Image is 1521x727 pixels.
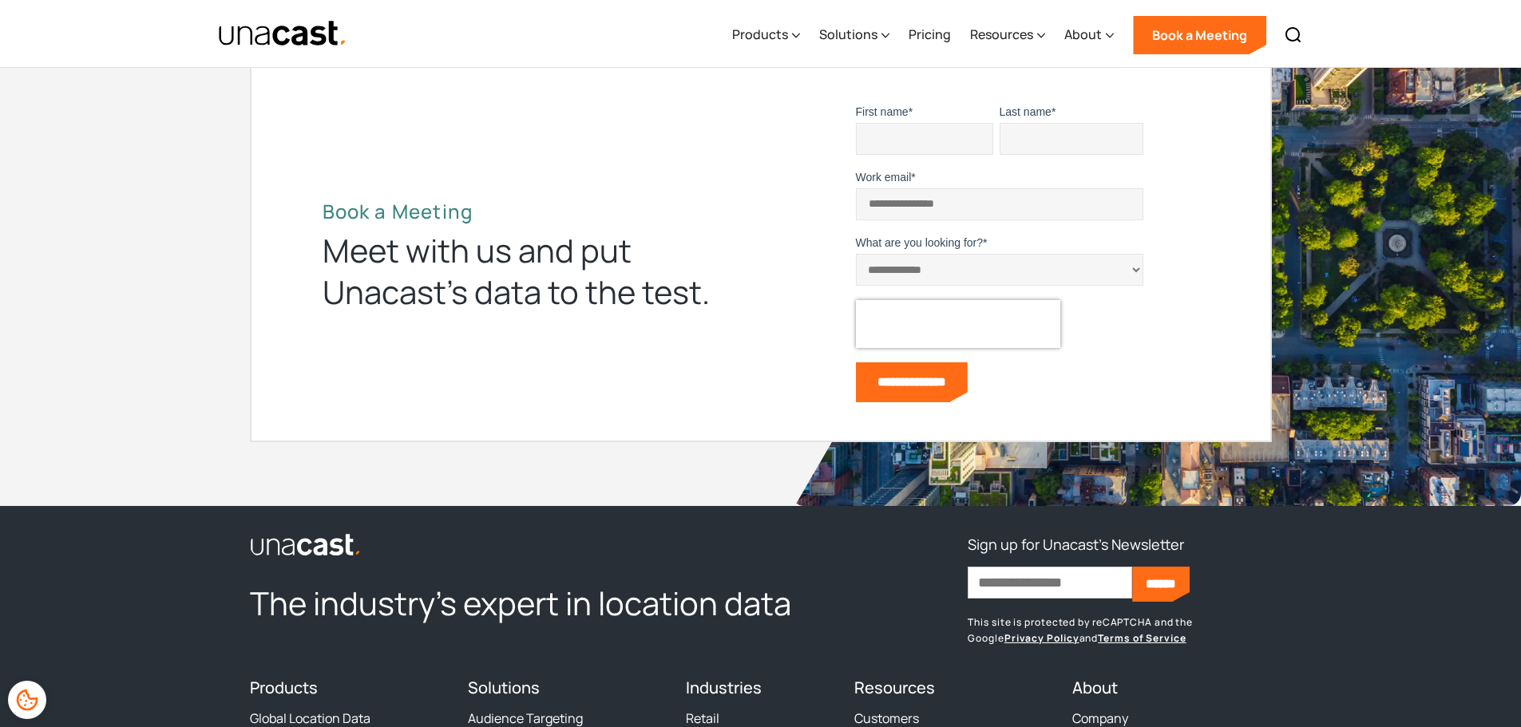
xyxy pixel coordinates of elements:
a: Company [1072,710,1128,726]
h4: Industries [686,678,835,697]
a: Retail [686,710,719,726]
div: Products [732,2,800,68]
div: Solutions [819,2,889,68]
a: Solutions [468,677,540,698]
span: What are you looking for? [856,236,984,249]
div: Cookie Preferences [8,681,46,719]
div: Resources [970,25,1033,44]
p: This site is protected by reCAPTCHA and the Google and [968,614,1271,646]
div: Products [732,25,788,44]
img: Search icon [1284,26,1303,45]
span: Last name [1000,105,1052,118]
a: Book a Meeting [1133,16,1266,54]
span: First name [856,105,909,118]
a: Terms of Service [1098,631,1186,645]
a: Customers [854,710,919,726]
h2: The industry’s expert in location data [250,583,835,624]
a: home [218,20,348,48]
div: About [1064,25,1102,44]
span: Work email [856,171,912,184]
a: Privacy Policy [1004,631,1079,645]
h3: Sign up for Unacast's Newsletter [968,531,1184,557]
img: Unacast text logo [218,20,348,48]
a: Global Location Data [250,710,370,726]
iframe: reCAPTCHA [856,300,1060,348]
img: Unacast logo [250,533,362,557]
h4: About [1072,678,1271,697]
h4: Resources [854,678,1053,697]
a: Pricing [909,2,951,68]
h2: Book a Meeting [323,200,738,223]
a: Products [250,677,318,698]
div: Resources [970,2,1045,68]
div: Meet with us and put Unacast’s data to the test. [323,230,738,313]
div: Solutions [819,25,877,44]
div: About [1064,2,1114,68]
a: link to the homepage [250,531,835,557]
a: Audience Targeting [468,710,583,726]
